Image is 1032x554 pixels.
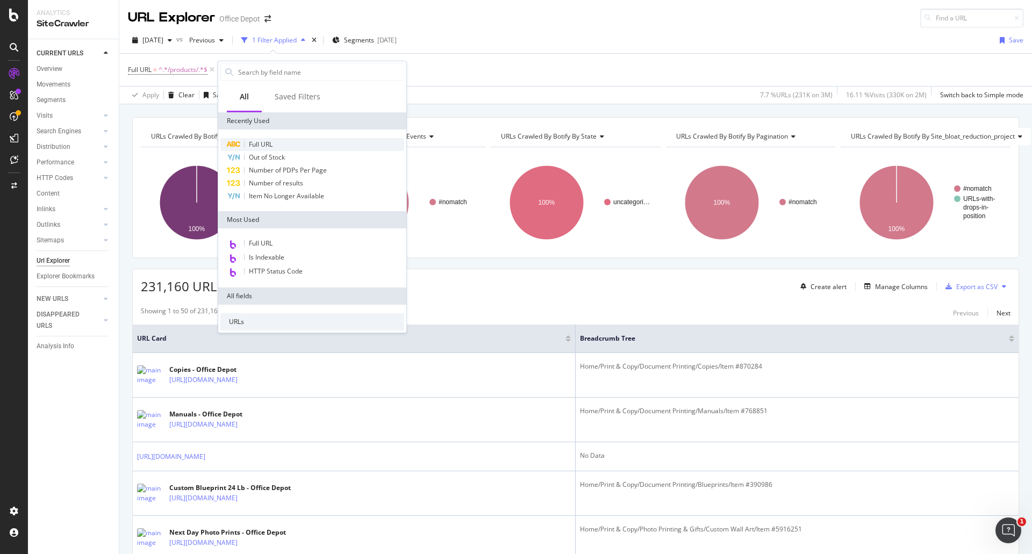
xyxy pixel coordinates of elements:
div: times [310,35,319,46]
div: Sitemaps [37,235,64,246]
svg: A chart. [491,156,661,249]
span: Item No Longer Available [249,191,324,200]
a: CURRENT URLS [37,48,101,59]
div: Export as CSV [956,282,998,291]
a: [URL][DOMAIN_NAME] [169,419,238,430]
button: Create alert [796,278,847,295]
a: Distribution [37,141,101,153]
div: A chart. [841,156,1010,249]
div: Distribution [37,141,70,153]
div: Content [37,188,60,199]
a: Movements [37,79,111,90]
div: A chart. [141,156,311,249]
span: URLs Crawled By Botify By pagination [676,132,788,141]
div: DISAPPEARED URLS [37,309,91,332]
a: Url Explorer [37,255,111,267]
div: URLs [220,313,404,330]
div: Home/Print & Copy/Document Printing/Manuals/Item #768851 [580,406,1014,416]
h4: URLs Crawled By Botify By site_bloat_reduction_project [849,128,1031,145]
iframe: Intercom live chat [995,517,1021,543]
div: [DATE] [377,35,397,45]
div: All fields [218,287,406,305]
button: Save [995,32,1023,49]
a: [URL][DOMAIN_NAME] [169,493,238,503]
text: URLs-with- [963,195,995,203]
span: URL Card [137,334,563,343]
text: 100% [539,199,555,206]
h4: URLs Crawled By Botify By state [499,128,651,145]
a: [URL][DOMAIN_NAME] [169,537,238,548]
h4: URLs Crawled By Botify By pagetype [149,128,301,145]
span: 231,160 URLs found [141,277,262,295]
text: uncategori… [613,198,650,206]
span: vs [176,34,185,44]
text: #nomatch [439,198,467,206]
span: URLs Crawled By Botify By pagetype [151,132,259,141]
span: Previous [185,35,215,45]
div: Home/Print & Copy/Document Printing/Blueprints/Item #390986 [580,480,1014,490]
input: Search by field name [237,64,404,80]
div: Next Day Photo Prints - Office Depot [169,528,286,537]
text: #nomatch [789,198,817,206]
a: Explorer Bookmarks [37,271,111,282]
a: Outlinks [37,219,101,231]
span: Number of PDPs Per Page [249,166,327,175]
img: main image [137,484,164,503]
span: URLs Crawled By Botify By events [326,132,426,141]
a: Analysis Info [37,341,111,352]
div: 16.11 % Visits ( 330K on 2M ) [846,90,927,99]
span: Segments [344,35,374,45]
div: Apply [142,90,159,99]
div: Save [213,90,227,99]
button: Previous [185,32,228,49]
a: [URL][DOMAIN_NAME] [137,451,205,462]
a: Visits [37,110,101,121]
button: Next [997,306,1010,319]
div: Showing 1 to 50 of 231,160 entries [141,306,244,319]
div: Visits [37,110,53,121]
a: HTTP Codes [37,172,101,184]
button: Apply [128,87,159,104]
span: Out of Stock [249,153,285,162]
a: Sitemaps [37,235,101,246]
div: Copies - Office Depot [169,365,284,375]
button: 1 Filter Applied [237,32,310,49]
div: 7.7 % URLs ( 231K on 3M ) [760,90,833,99]
a: Search Engines [37,126,101,137]
div: All [240,91,249,102]
span: Number of results [249,178,303,188]
h4: URLs Crawled By Botify By pagination [674,128,826,145]
div: CURRENT URLS [37,48,83,59]
div: arrow-right-arrow-left [264,15,271,23]
span: Is Indexable [249,253,284,262]
div: NEW URLS [37,293,68,305]
span: URLs Crawled By Botify By site_bloat_reduction_project [851,132,1015,141]
div: Analytics [37,9,110,18]
a: Content [37,188,111,199]
div: Recently Used [218,112,406,129]
a: Inlinks [37,204,101,215]
div: Switch back to Simple mode [940,90,1023,99]
text: position [963,212,985,220]
button: Clear [164,87,195,104]
div: Explorer Bookmarks [37,271,95,282]
img: main image [137,410,164,429]
a: Segments [37,95,111,106]
div: Custom Blueprint 24 Lb - Office Depot [169,483,291,493]
div: Inlinks [37,204,55,215]
div: Most Used [218,211,406,228]
span: ^.*/products/.*$ [159,62,207,77]
text: drops-in- [963,204,988,211]
div: Segments [37,95,66,106]
div: A chart. [666,156,836,249]
div: Home/Print & Copy/Document Printing/Copies/Item #870284 [580,362,1014,371]
span: Full URL [128,65,152,74]
button: Add Filter [217,63,260,76]
div: HTTP Codes [37,172,73,184]
div: Save [1009,35,1023,45]
span: 2025 Sep. 27th [142,35,163,45]
span: = [153,65,157,74]
img: main image [137,528,164,548]
div: SiteCrawler [37,18,110,30]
